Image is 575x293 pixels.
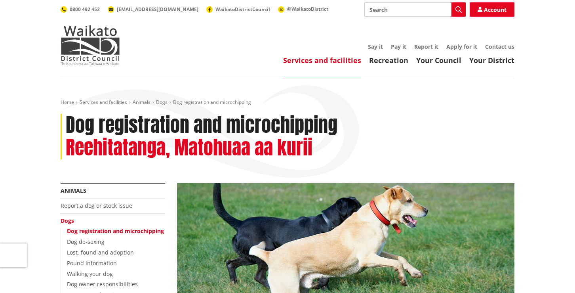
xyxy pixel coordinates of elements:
[66,136,312,159] h2: Reehitatanga, Matohuaa aa kurii
[67,280,138,288] a: Dog owner responsibilities
[368,43,383,50] a: Say it
[156,99,168,105] a: Dogs
[61,6,100,13] a: 0800 492 452
[67,249,134,256] a: Lost, found and adoption
[215,6,270,13] span: WaikatoDistrictCouncil
[416,56,461,65] a: Your Council
[287,6,328,12] span: @WaikatoDistrict
[66,114,337,137] h1: Dog registration and microchipping
[173,99,251,105] span: Dog registration and microchipping
[67,270,113,278] a: Walking your dog
[67,238,105,245] a: Dog de-sexing
[369,56,408,65] a: Recreation
[67,227,164,235] a: Dog registration and microchipping
[414,43,438,50] a: Report it
[61,25,120,65] img: Waikato District Council - Te Kaunihera aa Takiwaa o Waikato
[133,99,150,105] a: Animals
[80,99,127,105] a: Services and facilities
[67,259,117,267] a: Pound information
[61,187,86,194] a: Animals
[470,2,514,17] a: Account
[283,56,361,65] a: Services and facilities
[278,6,328,12] a: @WaikatoDistrict
[391,43,406,50] a: Pay it
[61,202,132,209] a: Report a dog or stock issue
[61,217,74,224] a: Dogs
[61,99,74,105] a: Home
[108,6,198,13] a: [EMAIL_ADDRESS][DOMAIN_NAME]
[364,2,466,17] input: Search input
[206,6,270,13] a: WaikatoDistrictCouncil
[61,99,514,106] nav: breadcrumb
[117,6,198,13] span: [EMAIL_ADDRESS][DOMAIN_NAME]
[469,56,514,65] a: Your District
[446,43,477,50] a: Apply for it
[70,6,100,13] span: 0800 492 452
[485,43,514,50] a: Contact us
